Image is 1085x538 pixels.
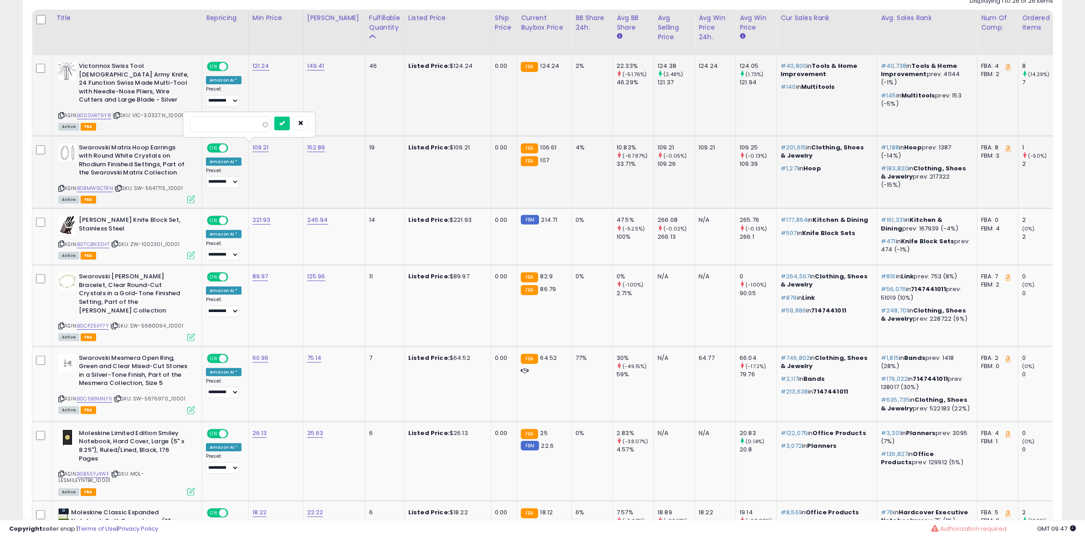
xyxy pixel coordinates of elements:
[881,164,966,181] span: Clothing, Shoes & Jewelry
[781,388,870,396] p: in
[617,78,653,87] div: 46.29%
[617,13,650,32] div: Avg BB Share
[540,354,557,362] span: 64.52
[781,229,797,237] span: #507
[781,293,797,302] span: #879
[206,378,242,399] div: Preset:
[307,272,325,281] a: 125.96
[77,322,109,330] a: B0CPZ5XY7Y
[981,13,1014,32] div: Num of Comp.
[495,429,510,437] div: 0.00
[541,215,558,224] span: 214.71
[981,354,1011,362] div: FBA: 2
[881,307,970,323] p: in prev: 228722 (9%)
[307,143,325,152] a: 152.89
[981,70,1011,78] div: FBM: 2
[981,225,1011,233] div: FBM: 4
[813,429,866,437] span: Office Products
[781,215,807,224] span: #177,864
[58,196,79,204] span: All listings currently available for purchase on Amazon
[1022,272,1059,281] div: 0
[881,285,906,293] span: #56,076
[495,62,510,70] div: 0.00
[781,164,798,173] span: #1,271
[58,354,77,372] img: 31hiEVE+RbL._SL40_.jpg
[981,362,1011,370] div: FBM: 0
[663,225,687,232] small: (-0.02%)
[113,395,185,402] span: | SKU: SW-5676970_10001
[904,143,922,152] span: Hoop
[699,354,729,362] div: 64.77
[801,82,835,91] span: Multitools
[540,156,549,164] span: 107
[495,354,510,362] div: 0.00
[812,306,847,315] span: 7147441011
[252,354,269,363] a: 60.96
[781,13,873,23] div: Cur Sales Rank
[1022,289,1059,297] div: 0
[540,285,556,293] span: 86.79
[913,374,948,383] span: 7147441011
[617,370,653,379] div: 59%
[781,143,806,152] span: #201,615
[408,354,450,362] b: Listed Price:
[307,215,328,225] a: 245.94
[781,354,870,370] p: in
[206,368,242,376] div: Amazon AI *
[981,216,1011,224] div: FBA: 0
[781,307,870,315] p: in
[495,216,510,224] div: 0.00
[881,354,970,370] p: in prev: 1418 (28%)
[617,354,653,362] div: 30%
[881,13,973,23] div: Avg. Sales Rank
[699,13,732,42] div: Avg Win Price 24h.
[881,272,970,281] p: in prev: 753 (8%)
[881,61,957,78] span: Tools & Home Improvement
[781,354,810,362] span: #746,802
[981,152,1011,160] div: FBM: 3
[881,374,908,383] span: #179,022
[78,524,117,533] a: Terms of Use
[881,216,970,232] p: in prev: 167939 (-4%)
[881,395,910,404] span: #635,735
[77,395,112,403] a: B0C6B3MNY5
[227,217,242,225] span: OFF
[252,429,267,438] a: 26.13
[881,215,905,224] span: #161,331
[307,508,324,517] a: 22.22
[206,76,242,84] div: Amazon AI *
[781,306,806,315] span: #59,886
[521,272,538,282] small: FBA
[740,233,776,241] div: 266.1
[658,143,694,152] div: 109.21
[981,62,1011,70] div: FBA: 4
[79,62,190,107] b: Victorinox Swiss Tool [DEMOGRAPHIC_DATA] Army Knife, 24 Function Swiss Made Multi-Tool with Needl...
[252,143,269,152] a: 109.21
[208,144,219,152] span: ON
[369,216,397,224] div: 14
[307,429,324,438] a: 35.63
[881,91,896,100] span: #145
[521,285,538,295] small: FBA
[981,437,1011,446] div: FBM: 1
[408,61,450,70] b: Listed Price:
[408,429,484,437] div: $26.13
[369,272,397,281] div: 11
[79,143,190,179] b: Swarovski Matrix Hoop Earrings with Round White Crystals on Rhodium Finished Settings, Part of th...
[408,216,484,224] div: $221.93
[746,363,766,370] small: (-17.2%)
[208,273,219,281] span: ON
[77,112,111,119] a: B000AR79Y8
[307,354,322,363] a: 75.14
[208,217,219,225] span: ON
[227,354,242,362] span: OFF
[622,281,643,288] small: (-100%)
[740,272,776,281] div: 0
[740,143,776,152] div: 109.25
[881,237,896,246] span: #471
[208,63,219,71] span: ON
[252,272,268,281] a: 89.97
[1022,216,1059,224] div: 2
[740,13,773,32] div: Avg Win Price
[307,61,324,71] a: 149.41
